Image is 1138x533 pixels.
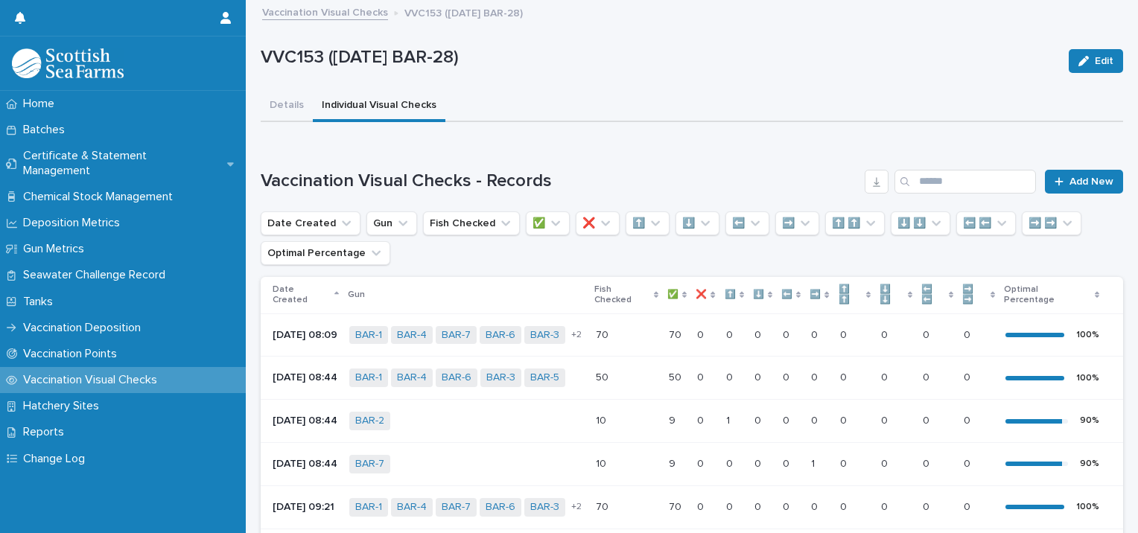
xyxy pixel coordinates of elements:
a: BAR-3 [530,501,559,514]
p: Deposition Metrics [17,216,132,230]
p: 0 [811,326,821,342]
a: BAR-2 [355,415,384,427]
p: ⬅️ [781,287,792,303]
p: 0 [923,326,932,342]
p: 0 [840,498,850,514]
p: 0 [783,498,792,514]
p: Vaccination Deposition [17,321,153,335]
p: 0 [811,498,821,514]
a: Vaccination Visual Checks [262,3,388,20]
p: 1 [811,455,818,470]
p: 0 [754,326,764,342]
p: 0 [964,455,973,470]
p: 70 [669,326,684,342]
tr: [DATE] 08:44BAR-2 1010 99 00 11 00 00 00 00 00 00 00 90% [261,400,1123,443]
p: 0 [923,368,932,384]
div: 100 % [1076,330,1099,340]
p: ❌ [696,287,707,303]
p: Vaccination Points [17,347,129,361]
button: Gun [366,211,417,235]
button: Optimal Percentage [261,241,390,265]
p: 0 [783,326,792,342]
a: BAR-1 [355,501,382,514]
button: ➡️ [775,211,819,235]
p: 10 [596,455,609,470]
p: 0 [754,368,764,384]
p: ➡️ ➡️ [962,281,986,309]
p: VVC153 ([DATE] BAR-28) [261,47,1057,68]
button: ➡️ ➡️ [1022,211,1081,235]
p: 0 [697,455,707,470]
p: ➡️ [810,287,821,303]
p: Reports [17,425,76,439]
tr: [DATE] 08:44BAR-7 1010 99 00 00 00 00 11 00 00 00 00 90% [261,442,1123,485]
p: Tanks [17,295,65,309]
a: Add New [1045,170,1123,194]
p: 0 [726,368,736,384]
p: Chemical Stock Management [17,190,185,204]
a: BAR-6 [486,329,515,342]
button: Individual Visual Checks [313,91,445,122]
p: 0 [754,498,764,514]
p: 10 [596,412,609,427]
tr: [DATE] 09:21BAR-1 BAR-4 BAR-7 BAR-6 BAR-3 +27070 7070 00 00 00 00 00 00 00 00 00 100% [261,485,1123,529]
p: 0 [881,455,891,470]
p: 0 [811,412,821,427]
a: BAR-3 [486,371,515,384]
a: BAR-4 [397,501,427,514]
p: Change Log [17,452,97,466]
button: ⬅️ ⬅️ [956,211,1016,235]
img: uOABhIYSsOPhGJQdTwEw [12,48,124,78]
p: 0 [726,455,736,470]
span: + 2 [571,502,582,511]
p: 0 [964,326,973,342]
button: Fish Checked [423,211,520,235]
p: Batches [17,123,77,137]
p: ⬇️ ⬇️ [880,281,903,309]
p: Hatchery Sites [17,399,111,413]
p: 70 [669,498,684,514]
a: BAR-1 [355,371,382,384]
p: ⬆️ ⬆️ [839,281,862,309]
p: 0 [923,455,932,470]
p: 0 [811,368,821,384]
h1: Vaccination Visual Checks - Records [261,170,859,192]
button: ⬅️ [725,211,769,235]
p: 9 [669,455,678,470]
div: Search [894,170,1036,194]
p: 0 [840,412,850,427]
p: 1 [726,412,733,427]
span: Add New [1069,176,1113,187]
a: BAR-7 [442,329,471,342]
p: 0 [881,326,891,342]
tr: [DATE] 08:44BAR-1 BAR-4 BAR-6 BAR-3 BAR-5 5050 5050 00 00 00 00 00 00 00 00 00 100% [261,357,1123,400]
a: BAR-5 [530,371,559,384]
button: ⬆️ [626,211,670,235]
p: 0 [783,412,792,427]
a: BAR-7 [355,458,384,470]
p: 0 [923,412,932,427]
p: 0 [697,498,707,514]
button: Details [261,91,313,122]
p: 0 [726,326,736,342]
button: ✅ [526,211,570,235]
div: 90 % [1080,415,1099,426]
p: 50 [669,368,684,384]
p: 0 [840,326,850,342]
a: BAR-4 [397,329,427,342]
p: [DATE] 08:44 [273,415,337,427]
span: Edit [1095,56,1113,66]
p: 0 [783,368,792,384]
p: 0 [964,498,973,514]
tr: [DATE] 08:09BAR-1 BAR-4 BAR-7 BAR-6 BAR-3 +27070 7070 00 00 00 00 00 00 00 00 00 100% [261,313,1123,357]
button: Date Created [261,211,360,235]
button: ❌ [576,211,620,235]
p: Vaccination Visual Checks [17,373,169,387]
p: 70 [596,498,611,514]
p: ⬇️ [753,287,764,303]
p: Fish Checked [594,281,650,309]
button: ⬆️ ⬆️ [825,211,885,235]
p: [DATE] 08:44 [273,458,337,470]
a: BAR-3 [530,329,559,342]
div: 90 % [1080,459,1099,469]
